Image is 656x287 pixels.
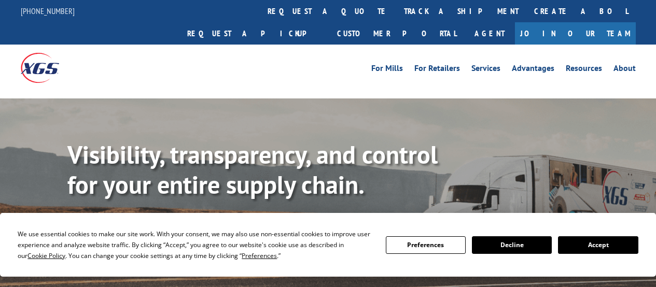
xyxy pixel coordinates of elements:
[67,138,438,200] b: Visibility, transparency, and control for your entire supply chain.
[613,64,636,76] a: About
[471,64,500,76] a: Services
[386,236,466,254] button: Preferences
[472,236,552,254] button: Decline
[566,64,602,76] a: Resources
[371,64,403,76] a: For Mills
[414,64,460,76] a: For Retailers
[179,22,329,45] a: Request a pickup
[512,64,554,76] a: Advantages
[21,6,75,16] a: [PHONE_NUMBER]
[515,22,636,45] a: Join Our Team
[242,251,277,260] span: Preferences
[27,251,65,260] span: Cookie Policy
[18,228,373,261] div: We use essential cookies to make our site work. With your consent, we may also use non-essential ...
[558,236,638,254] button: Accept
[329,22,464,45] a: Customer Portal
[464,22,515,45] a: Agent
